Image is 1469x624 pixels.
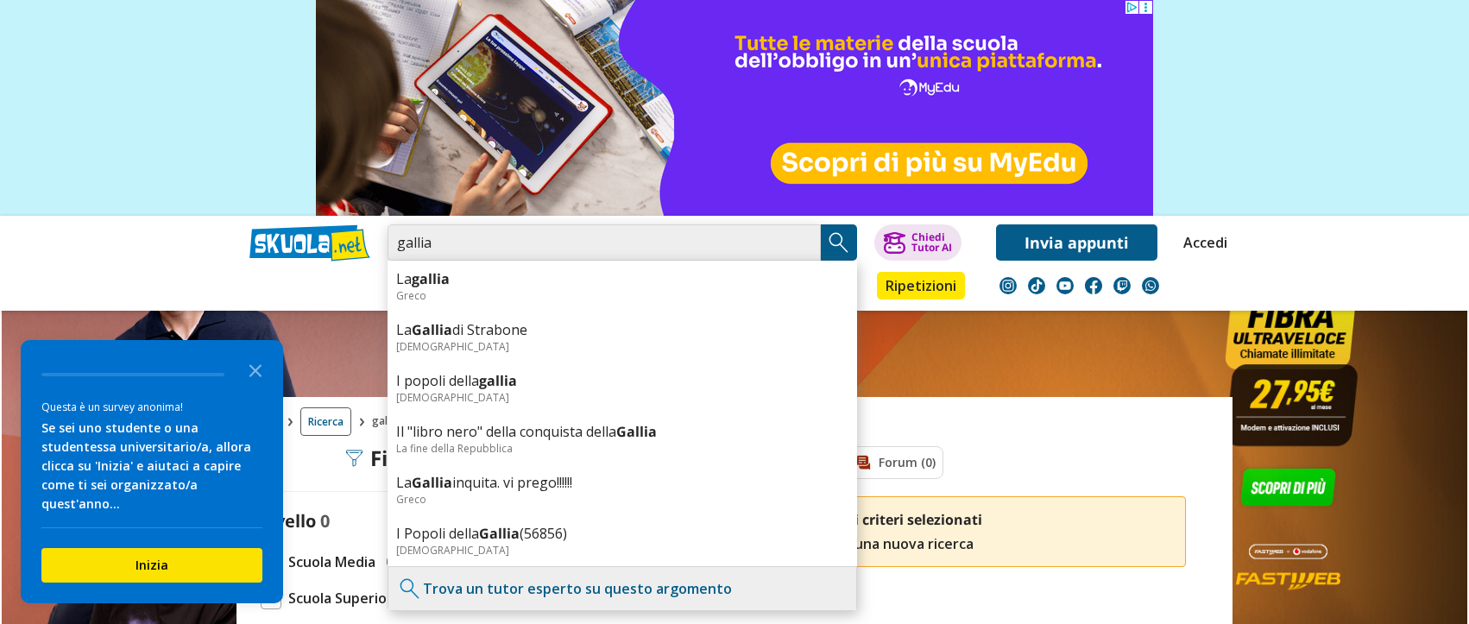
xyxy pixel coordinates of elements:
[1183,224,1220,261] a: Accedi
[261,509,316,533] label: Livello
[396,390,848,405] div: [DEMOGRAPHIC_DATA]
[21,340,283,603] div: Survey
[388,224,821,261] input: Cerca appunti, riassunti o versioni
[1028,277,1045,294] img: tiktok
[479,371,517,390] b: gallia
[412,269,450,288] b: gallia
[396,543,848,558] div: [DEMOGRAPHIC_DATA]
[874,224,961,261] button: ChiediTutor AI
[396,288,848,303] div: Greco
[396,339,848,354] div: [DEMOGRAPHIC_DATA]
[412,473,452,492] b: Gallia
[281,587,401,609] span: Scuola Superiore
[397,576,423,602] img: Trova un tutor esperto
[396,320,848,339] a: LaGalliadi Strabone
[396,473,848,492] a: LaGalliainquita. vi prego!!!!!!
[281,551,375,573] span: Scuola Media
[1085,277,1102,294] img: facebook
[999,277,1017,294] img: instagram
[379,551,394,573] span: 0
[996,224,1157,261] a: Invia appunti
[346,446,425,470] div: Filtra
[1142,277,1159,294] img: WhatsApp
[423,579,732,598] a: Trova un tutor esperto su questo argomento
[41,399,262,415] div: Questa è un survey anonima!
[396,524,848,543] a: I Popoli dellaGallia(56856)
[396,441,848,456] div: La fine della Repubblica
[826,230,852,255] img: Cerca appunti, riassunti o versioni
[821,224,857,261] button: Search Button
[412,320,452,339] b: Gallia
[616,422,657,441] b: Gallia
[346,450,363,467] img: Filtra filtri mobile
[396,269,848,288] a: Lagallia
[479,524,520,543] b: Gallia
[1113,277,1131,294] img: twitch
[300,407,351,436] a: Ricerca
[396,422,848,441] a: Il "libro nero" della conquista dellaGallia
[238,352,273,387] button: Close the survey
[1056,277,1074,294] img: youtube
[396,371,848,390] a: I popoli dellagallia
[41,419,262,514] div: Se sei uno studente o una studentessa universitario/a, allora clicca su 'Inizia' e aiutaci a capi...
[383,272,461,303] a: Appunti
[396,492,848,507] div: Greco
[320,509,330,533] span: 0
[372,407,436,436] span: gallia divisa
[41,548,262,583] button: Inizia
[877,272,965,299] a: Ripetizioni
[911,232,952,253] div: Chiedi Tutor AI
